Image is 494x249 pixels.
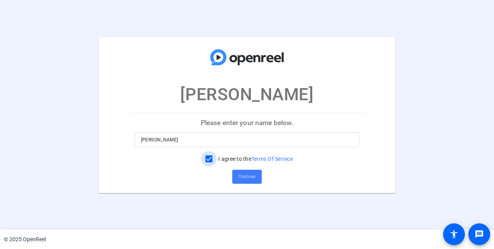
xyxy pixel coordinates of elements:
[141,135,353,145] input: Enter your name
[449,230,459,239] mat-icon: accessibility
[129,113,366,132] p: Please enter your name below.
[232,170,262,184] button: Continue
[208,44,286,70] img: company-logo
[238,171,256,183] span: Continue
[251,156,293,162] a: Terms Of Service
[475,230,484,239] mat-icon: message
[180,82,313,107] p: [PERSON_NAME]
[217,155,293,163] label: I agree to the
[4,235,46,244] div: © 2025 OpenReel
